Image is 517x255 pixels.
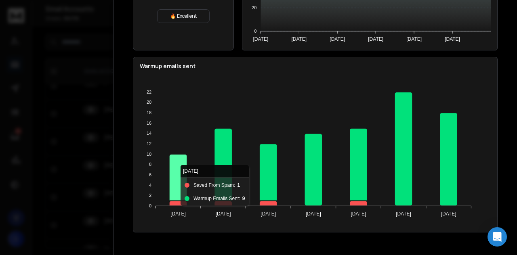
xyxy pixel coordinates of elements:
[406,36,422,42] tspan: [DATE]
[149,183,151,188] tspan: 4
[147,110,151,115] tspan: 18
[147,141,151,146] tspan: 12
[157,9,210,23] div: 🔥 Excellent
[253,36,268,42] tspan: [DATE]
[140,62,491,70] p: Warmup emails sent
[488,227,507,247] div: Open Intercom Messenger
[368,36,383,42] tspan: [DATE]
[252,5,256,10] tspan: 20
[149,193,151,198] tspan: 2
[351,211,366,217] tspan: [DATE]
[445,36,460,42] tspan: [DATE]
[149,203,151,208] tspan: 0
[254,29,256,33] tspan: 0
[147,131,151,136] tspan: 14
[147,121,151,125] tspan: 16
[147,152,151,157] tspan: 10
[306,211,321,217] tspan: [DATE]
[261,211,276,217] tspan: [DATE]
[149,162,151,167] tspan: 8
[149,172,151,177] tspan: 6
[147,90,151,94] tspan: 22
[330,36,345,42] tspan: [DATE]
[291,36,307,42] tspan: [DATE]
[396,211,411,217] tspan: [DATE]
[170,211,186,217] tspan: [DATE]
[147,100,151,105] tspan: 20
[216,211,231,217] tspan: [DATE]
[441,211,456,217] tspan: [DATE]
